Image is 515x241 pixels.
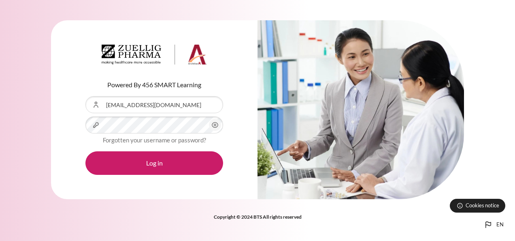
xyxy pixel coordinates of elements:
a: Architeck [102,45,207,68]
img: Architeck [102,45,207,65]
button: Languages [480,217,507,233]
button: Log in [85,151,223,175]
strong: Copyright © 2024 BTS All rights reserved [214,214,302,220]
p: Powered By 456 SMART Learning [85,80,223,90]
span: en [496,221,504,229]
button: Cookies notice [450,199,505,213]
span: Cookies notice [466,202,499,209]
input: Username or Email Address [85,96,223,113]
a: Forgotten your username or password? [103,136,206,144]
